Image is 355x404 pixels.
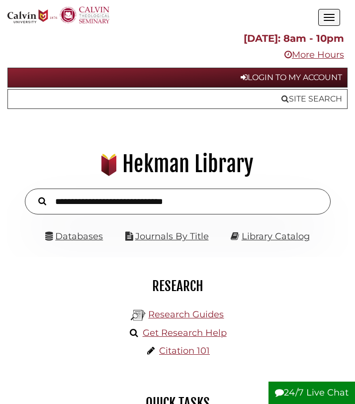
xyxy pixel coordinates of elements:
button: Open the menu [318,9,340,26]
i: Search [38,197,46,206]
a: Journals By Title [135,231,209,242]
h2: Research [15,278,340,295]
h1: Hekman Library [13,151,343,178]
a: More Hours [284,49,344,60]
button: Search [33,195,51,207]
p: [DATE]: 8am - 10pm [11,30,344,47]
img: Calvin Theological Seminary [60,6,109,23]
a: Login to My Account [7,68,348,88]
a: Citation 101 [159,345,210,356]
a: Site Search [7,89,348,109]
a: Get Research Help [143,327,227,338]
img: Hekman Library Logo [131,308,146,323]
a: Databases [45,231,103,242]
a: Library Catalog [242,231,310,242]
a: Research Guides [148,309,224,320]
